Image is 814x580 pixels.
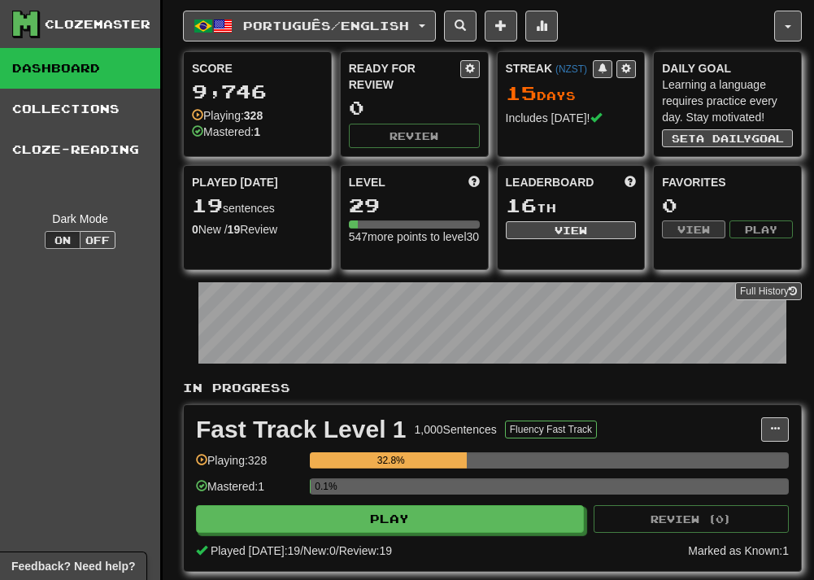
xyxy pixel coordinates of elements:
div: 9,746 [192,81,323,102]
div: 32.8% [315,452,467,469]
button: Fluency Fast Track [505,421,597,438]
span: New: 0 [303,544,336,557]
button: Português/English [183,11,436,41]
span: Português / English [243,19,409,33]
div: Mastered: 1 [196,478,302,505]
div: sentences [192,195,323,216]
strong: 328 [244,109,263,122]
button: On [45,231,81,249]
span: Played [DATE] [192,174,278,190]
strong: 19 [228,223,241,236]
div: 29 [349,195,480,216]
div: Learning a language requires practice every day. Stay motivated! [662,76,793,125]
strong: 0 [192,223,198,236]
span: 19 [192,194,223,216]
span: 16 [506,194,537,216]
span: This week in points, UTC [625,174,636,190]
div: Playing: 328 [196,452,302,479]
div: th [506,195,637,216]
div: Dark Mode [12,211,148,227]
button: Seta dailygoal [662,129,793,147]
span: Score more points to level up [468,174,480,190]
div: Mastered: [192,124,260,140]
div: Clozemaster [45,16,150,33]
div: Score [192,60,323,76]
div: 0 [349,98,480,118]
button: Search sentences [444,11,477,41]
div: Streak [506,60,594,76]
span: a daily [696,133,751,144]
a: (NZST) [555,63,587,75]
button: View [506,221,637,239]
div: Fast Track Level 1 [196,417,407,442]
span: Open feedback widget [11,558,135,574]
p: In Progress [183,380,802,396]
button: Add sentence to collection [485,11,517,41]
span: Played [DATE]: 19 [211,544,300,557]
button: Review [349,124,480,148]
span: Level [349,174,385,190]
div: Ready for Review [349,60,460,93]
button: Play [729,220,793,238]
div: 0 [662,195,793,216]
strong: 1 [254,125,260,138]
div: Daily Goal [662,60,793,76]
div: Includes [DATE]! [506,110,637,126]
div: Favorites [662,174,793,190]
span: 15 [506,81,537,104]
span: Review: 19 [339,544,392,557]
span: / [300,544,303,557]
span: Leaderboard [506,174,594,190]
div: 547 more points to level 30 [349,229,480,245]
div: Playing: [192,107,263,124]
button: View [662,220,725,238]
button: More stats [525,11,558,41]
button: Play [196,505,584,533]
div: 1,000 Sentences [415,421,497,438]
div: Day s [506,83,637,104]
button: Review (0) [594,505,789,533]
a: Full History [735,282,802,300]
button: Off [80,231,115,249]
span: / [336,544,339,557]
div: Marked as Known: 1 [688,543,789,559]
div: New / Review [192,221,323,238]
